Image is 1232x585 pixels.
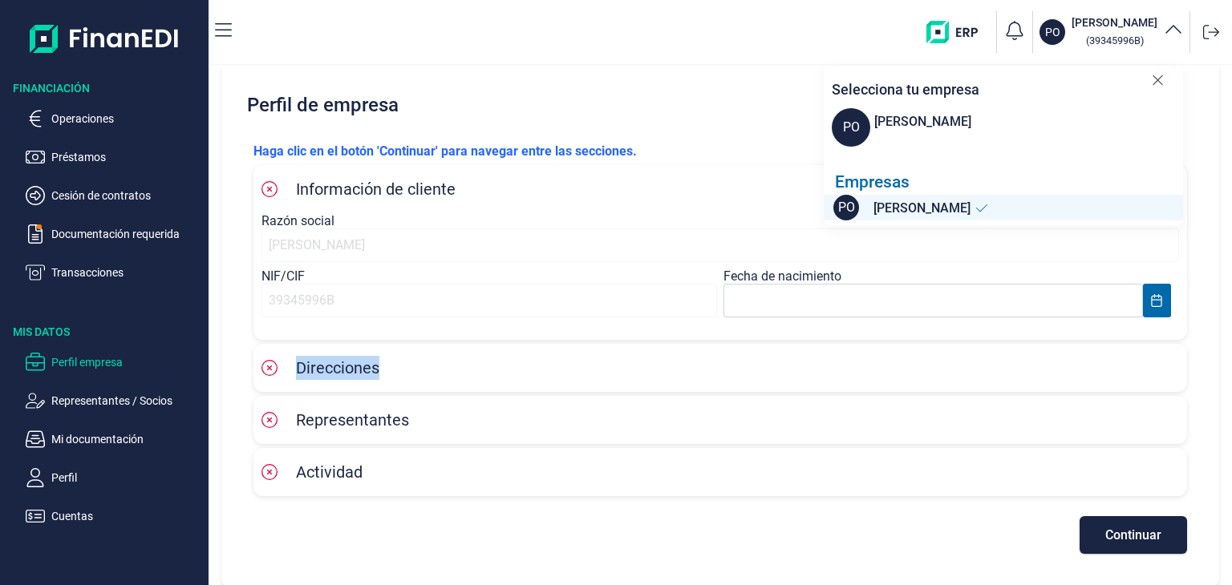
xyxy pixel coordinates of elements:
[835,172,1183,192] div: Empresas
[26,353,202,372] button: Perfil empresa
[261,213,334,228] label: Razón social
[873,199,971,219] span: [PERSON_NAME]
[51,353,202,372] p: Perfil empresa
[1045,24,1060,40] p: PO
[253,142,1187,161] p: Haga clic en el botón 'Continuar' para navegar entre las secciones.
[26,468,202,487] button: Perfil
[26,263,202,282] button: Transacciones
[26,147,202,167] button: Préstamos
[30,13,180,64] img: Logo de aplicación
[1080,516,1187,554] button: Continuar
[51,506,202,526] p: Cuentas
[51,224,202,244] p: Documentación requerida
[26,186,202,205] button: Cesión de contratos
[26,109,202,128] button: Operaciones
[261,268,305,284] label: NIF/CIF
[1143,284,1171,317] button: Choose Date
[296,180,456,199] span: Información de cliente
[26,506,202,526] button: Cuentas
[26,391,202,410] button: Representantes / Socios
[1086,34,1144,46] small: Copiar cif
[51,147,202,167] p: Préstamos
[1072,14,1157,30] h3: [PERSON_NAME]
[874,112,971,131] div: [PERSON_NAME]
[51,468,202,487] p: Perfil
[832,108,870,147] span: PO
[51,430,202,449] p: Mi documentación
[296,410,409,430] span: Representantes
[1105,529,1161,541] span: Continuar
[1039,14,1183,50] button: PO[PERSON_NAME] (39345996B)
[241,81,1200,129] h2: Perfil de empresa
[51,186,202,205] p: Cesión de contratos
[51,391,202,410] p: Representantes / Socios
[51,263,202,282] p: Transacciones
[926,21,990,43] img: erp
[296,358,379,377] span: Direcciones
[26,430,202,449] button: Mi documentación
[51,109,202,128] p: Operaciones
[296,462,363,482] span: Actividad
[832,79,979,100] p: Selecciona tu empresa
[26,224,202,244] button: Documentación requerida
[723,268,841,284] label: Fecha de nacimiento
[833,195,859,220] span: PO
